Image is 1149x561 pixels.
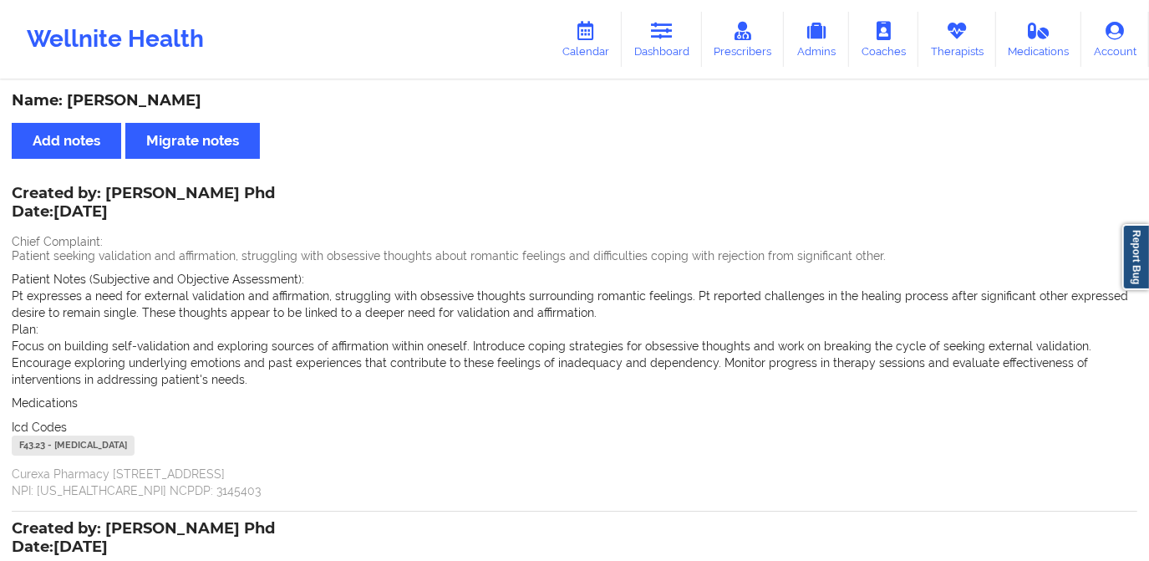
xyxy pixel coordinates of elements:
[1122,224,1149,290] a: Report Bug
[12,421,67,434] span: Icd Codes
[125,123,260,159] button: Migrate notes
[550,12,622,67] a: Calendar
[12,273,304,286] span: Patient Notes (Subjective and Objective Assessment):
[12,201,275,223] p: Date: [DATE]
[12,91,1137,110] div: Name: [PERSON_NAME]
[1081,12,1149,67] a: Account
[12,396,78,410] span: Medications
[12,288,1137,321] p: Pt expresses a need for external validation and affirmation, struggling with obsessive thoughts s...
[12,466,1137,499] p: Curexa Pharmacy [STREET_ADDRESS] NPI: [US_HEALTHCARE_NPI] NCPDP: 3145403
[849,12,918,67] a: Coaches
[12,338,1137,388] p: Focus on building self-validation and exploring sources of affirmation within oneself. Introduce ...
[784,12,849,67] a: Admins
[622,12,702,67] a: Dashboard
[12,323,38,336] span: Plan:
[918,12,996,67] a: Therapists
[996,12,1082,67] a: Medications
[702,12,785,67] a: Prescribers
[12,185,275,223] div: Created by: [PERSON_NAME] Phd
[12,123,121,159] button: Add notes
[12,436,135,456] div: F43.23 - [MEDICAL_DATA]
[12,235,103,248] span: Chief Complaint:
[12,247,1137,264] p: Patient seeking validation and affirmation, struggling with obsessive thoughts about romantic fee...
[12,537,275,558] p: Date: [DATE]
[12,520,275,558] div: Created by: [PERSON_NAME] Phd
